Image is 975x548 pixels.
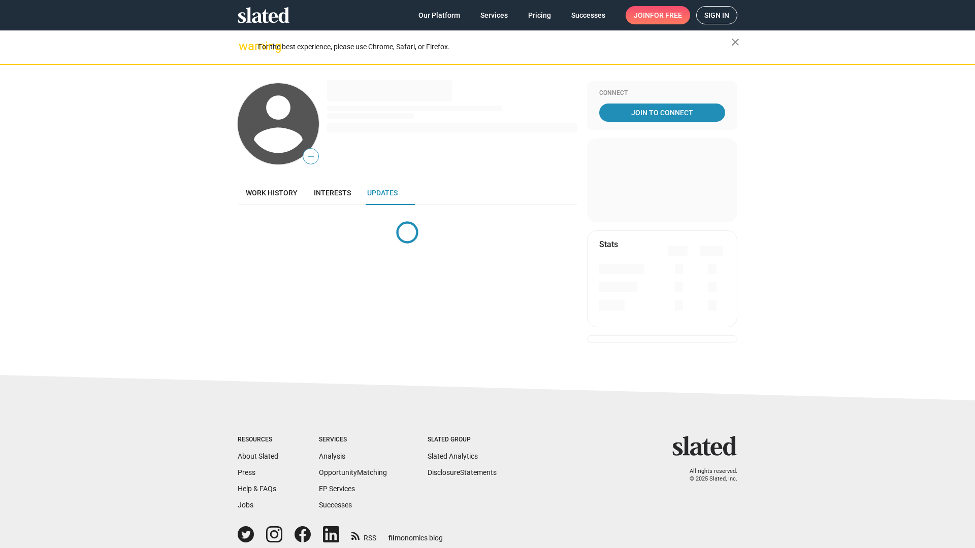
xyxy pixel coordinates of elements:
div: Connect [599,89,725,97]
a: Work history [238,181,306,205]
mat-icon: warning [239,40,251,52]
a: OpportunityMatching [319,468,387,476]
a: Sign in [696,6,737,24]
span: Interests [314,189,351,197]
span: Sign in [704,7,729,24]
mat-icon: close [729,36,741,48]
span: Join To Connect [601,104,723,122]
span: Join [634,6,682,24]
a: filmonomics blog [388,525,443,543]
span: — [303,150,318,163]
a: Press [238,468,255,476]
a: DisclosureStatements [428,468,497,476]
span: film [388,534,401,542]
a: Successes [563,6,613,24]
a: Pricing [520,6,559,24]
a: About Slated [238,452,278,460]
a: Jobs [238,501,253,509]
a: Slated Analytics [428,452,478,460]
span: Services [480,6,508,24]
a: Interests [306,181,359,205]
span: Pricing [528,6,551,24]
div: For the best experience, please use Chrome, Safari, or Firefox. [258,40,731,54]
a: Help & FAQs [238,485,276,493]
a: Services [472,6,516,24]
a: Our Platform [410,6,468,24]
p: All rights reserved. © 2025 Slated, Inc. [679,468,737,483]
a: RSS [351,527,376,543]
a: Joinfor free [626,6,690,24]
a: Updates [359,181,406,205]
span: Our Platform [418,6,460,24]
a: EP Services [319,485,355,493]
mat-card-title: Stats [599,239,618,250]
span: Successes [571,6,605,24]
div: Slated Group [428,436,497,444]
a: Join To Connect [599,104,725,122]
span: Work history [246,189,298,197]
div: Resources [238,436,278,444]
a: Successes [319,501,352,509]
span: Updates [367,189,398,197]
div: Services [319,436,387,444]
a: Analysis [319,452,345,460]
span: for free [650,6,682,24]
